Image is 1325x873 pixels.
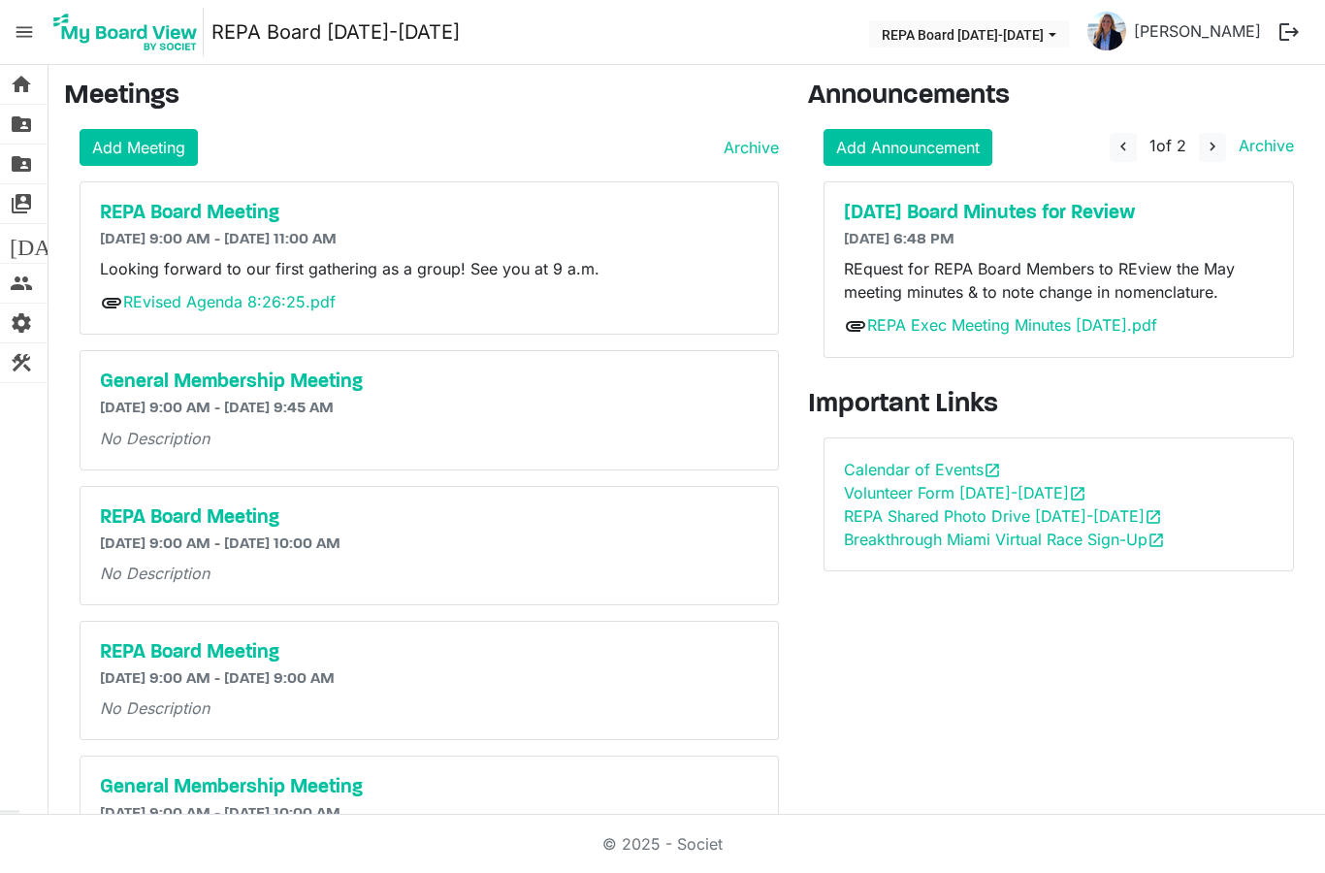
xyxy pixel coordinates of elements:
[100,776,759,799] a: General Membership Meeting
[844,257,1275,304] p: REquest for REPA Board Members to REview the May meeting minutes & to note change in nomenclature.
[10,184,33,223] span: switch_account
[100,427,759,450] p: No Description
[100,371,759,394] a: General Membership Meeting
[10,105,33,144] span: folder_shared
[844,202,1275,225] a: [DATE] Board Minutes for Review
[10,343,33,382] span: construction
[602,834,723,854] a: © 2025 - Societ
[10,65,33,104] span: home
[844,506,1162,526] a: REPA Shared Photo Drive [DATE]-[DATE]open_in_new
[6,14,43,50] span: menu
[100,257,759,280] p: Looking forward to our first gathering as a group! See you at 9 a.m.
[100,231,759,249] h6: [DATE] 9:00 AM - [DATE] 11:00 AM
[1126,12,1269,50] a: [PERSON_NAME]
[100,506,759,530] a: REPA Board Meeting
[1269,12,1309,52] button: logout
[100,805,759,824] h6: [DATE] 9:00 AM - [DATE] 10:00 AM
[100,562,759,585] p: No Description
[100,202,759,225] a: REPA Board Meeting
[984,462,1001,479] span: open_in_new
[824,129,992,166] a: Add Announcement
[844,530,1165,549] a: Breakthrough Miami Virtual Race Sign-Upopen_in_new
[100,535,759,554] h6: [DATE] 9:00 AM - [DATE] 10:00 AM
[10,264,33,303] span: people
[1149,136,1186,155] span: of 2
[844,232,954,247] span: [DATE] 6:48 PM
[100,641,759,664] a: REPA Board Meeting
[48,8,211,56] a: My Board View Logo
[1204,138,1221,155] span: navigate_next
[10,304,33,342] span: settings
[808,81,1310,113] h3: Announcements
[869,20,1069,48] button: REPA Board 2025-2026 dropdownbutton
[100,291,123,314] span: attachment
[211,13,460,51] a: REPA Board [DATE]-[DATE]
[80,129,198,166] a: Add Meeting
[1115,138,1132,155] span: navigate_before
[1069,485,1086,502] span: open_in_new
[100,696,759,720] p: No Description
[100,670,759,689] h6: [DATE] 9:00 AM - [DATE] 9:00 AM
[844,483,1086,502] a: Volunteer Form [DATE]-[DATE]open_in_new
[716,136,779,159] a: Archive
[867,315,1157,335] a: REPA Exec Meeting Minutes [DATE].pdf
[844,314,867,338] span: attachment
[48,8,204,56] img: My Board View Logo
[844,460,1001,479] a: Calendar of Eventsopen_in_new
[1087,12,1126,50] img: GVxojR11xs49XgbNM-sLDDWjHKO122yGBxu-5YQX9yr1ADdzlG6A4r0x0F6G_grEQxj0HNV2lcBeFAaywZ0f2A_thumb.png
[10,224,84,263] span: [DATE]
[10,145,33,183] span: folder_shared
[1145,508,1162,526] span: open_in_new
[1149,136,1156,155] span: 1
[1147,532,1165,549] span: open_in_new
[1110,133,1137,162] button: navigate_before
[123,292,336,311] a: REvised Agenda 8:26:25.pdf
[64,81,779,113] h3: Meetings
[1231,136,1294,155] a: Archive
[100,400,759,418] h6: [DATE] 9:00 AM - [DATE] 9:45 AM
[808,389,1310,422] h3: Important Links
[1199,133,1226,162] button: navigate_next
